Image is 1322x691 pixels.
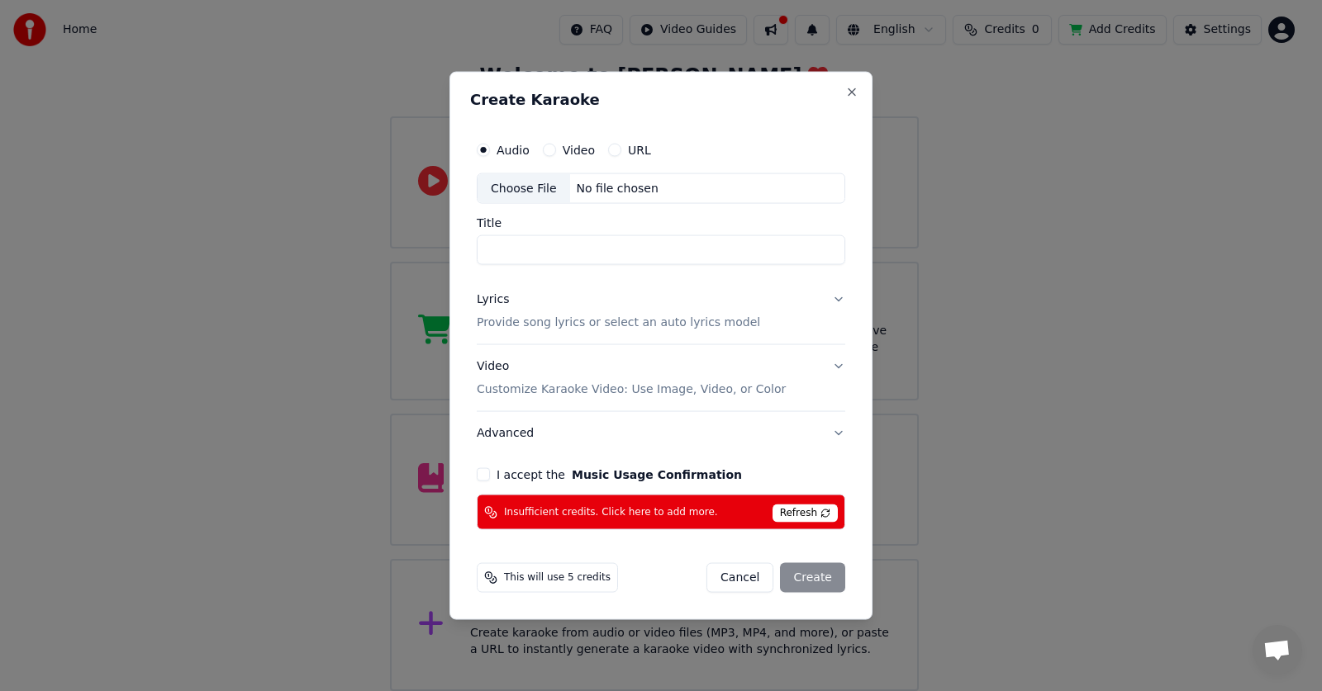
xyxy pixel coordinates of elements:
[477,412,845,455] button: Advanced
[497,469,742,480] label: I accept the
[470,92,852,106] h2: Create Karaoke
[628,144,651,155] label: URL
[478,173,570,203] div: Choose File
[504,505,718,518] span: Insufficient credits. Click here to add more.
[477,345,845,411] button: VideoCustomize Karaoke Video: Use Image, Video, or Color
[477,381,786,398] p: Customize Karaoke Video: Use Image, Video, or Color
[773,504,838,523] span: Refresh
[477,315,760,331] p: Provide song lyrics or select an auto lyrics model
[570,180,665,196] div: No file chosen
[477,217,845,229] label: Title
[572,469,742,480] button: I accept the
[477,278,845,344] button: LyricsProvide song lyrics or select an auto lyrics model
[706,563,773,593] button: Cancel
[477,358,786,398] div: Video
[497,144,530,155] label: Audio
[477,291,509,308] div: Lyrics
[504,571,611,585] span: This will use 5 credits
[563,144,595,155] label: Video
